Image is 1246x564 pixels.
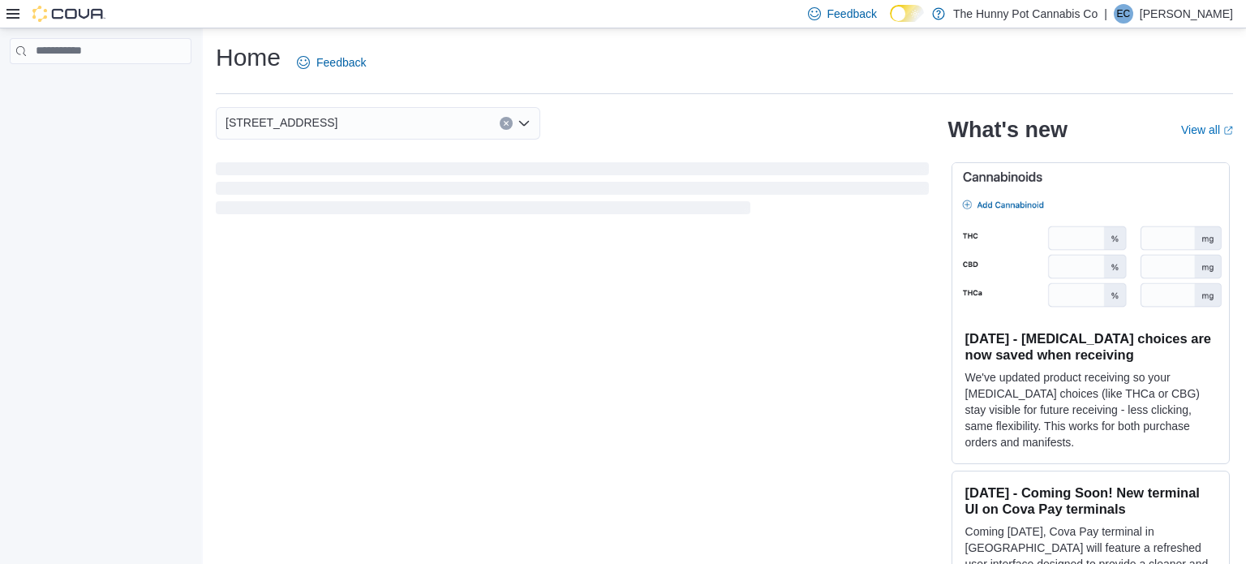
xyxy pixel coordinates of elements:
[518,117,531,130] button: Open list of options
[953,4,1098,24] p: The Hunny Pot Cannabis Co
[890,22,891,23] span: Dark Mode
[1104,4,1107,24] p: |
[965,369,1216,450] p: We've updated product receiving so your [MEDICAL_DATA] choices (like THCa or CBG) stay visible fo...
[1140,4,1233,24] p: [PERSON_NAME]
[316,54,366,71] span: Feedback
[1223,126,1233,136] svg: External link
[216,166,929,217] span: Loading
[1181,123,1233,136] a: View allExternal link
[1114,4,1133,24] div: Emily Cosby
[290,46,372,79] a: Feedback
[226,113,337,132] span: [STREET_ADDRESS]
[32,6,105,22] img: Cova
[10,67,191,106] nav: Complex example
[965,330,1216,363] h3: [DATE] - [MEDICAL_DATA] choices are now saved when receiving
[1117,4,1131,24] span: EC
[216,41,281,74] h1: Home
[500,117,513,130] button: Clear input
[890,5,924,22] input: Dark Mode
[827,6,877,22] span: Feedback
[965,484,1216,517] h3: [DATE] - Coming Soon! New terminal UI on Cova Pay terminals
[948,117,1068,143] h2: What's new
